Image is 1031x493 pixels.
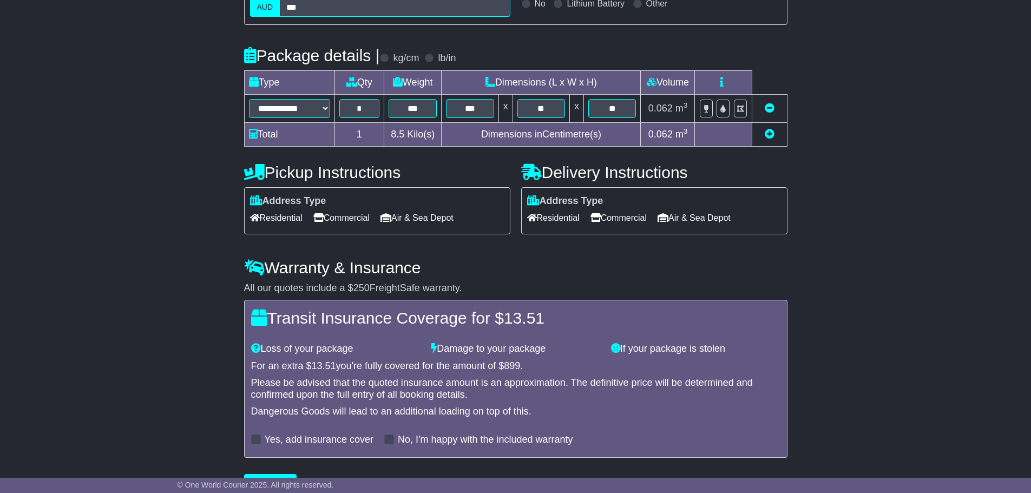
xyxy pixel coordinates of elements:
[504,360,520,371] span: 899
[244,282,787,294] div: All our quotes include a $ FreightSafe warranty.
[380,209,454,226] span: Air & Sea Depot
[765,103,774,114] a: Remove this item
[425,343,606,355] div: Damage to your package
[246,343,426,355] div: Loss of your package
[590,209,647,226] span: Commercial
[675,103,688,114] span: m
[393,52,419,64] label: kg/cm
[251,377,780,400] div: Please be advised that the quoted insurance amount is an approximation. The definitive price will...
[398,434,573,446] label: No, I'm happy with the included warranty
[641,70,695,94] td: Volume
[334,70,384,94] td: Qty
[244,122,334,146] td: Total
[312,360,336,371] span: 13.51
[384,70,442,94] td: Weight
[251,406,780,418] div: Dangerous Goods will lead to an additional loading on top of this.
[265,434,373,446] label: Yes, add insurance cover
[251,360,780,372] div: For an extra $ you're fully covered for the amount of $ .
[442,70,641,94] td: Dimensions (L x W x H)
[178,481,334,489] span: © One World Courier 2025. All rights reserved.
[353,282,370,293] span: 250
[244,163,510,181] h4: Pickup Instructions
[521,163,787,181] h4: Delivery Instructions
[570,94,584,122] td: x
[313,209,370,226] span: Commercial
[442,122,641,146] td: Dimensions in Centimetre(s)
[648,103,673,114] span: 0.062
[244,259,787,277] h4: Warranty & Insurance
[658,209,731,226] span: Air & Sea Depot
[684,101,688,109] sup: 3
[765,129,774,140] a: Add new item
[250,209,303,226] span: Residential
[527,195,603,207] label: Address Type
[498,94,513,122] td: x
[244,70,334,94] td: Type
[684,127,688,135] sup: 3
[251,309,780,327] h4: Transit Insurance Coverage for $
[438,52,456,64] label: lb/in
[334,122,384,146] td: 1
[527,209,580,226] span: Residential
[384,122,442,146] td: Kilo(s)
[648,129,673,140] span: 0.062
[244,474,297,493] button: Get Quotes
[606,343,786,355] div: If your package is stolen
[504,309,544,327] span: 13.51
[244,47,380,64] h4: Package details |
[675,129,688,140] span: m
[250,195,326,207] label: Address Type
[391,129,404,140] span: 8.5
